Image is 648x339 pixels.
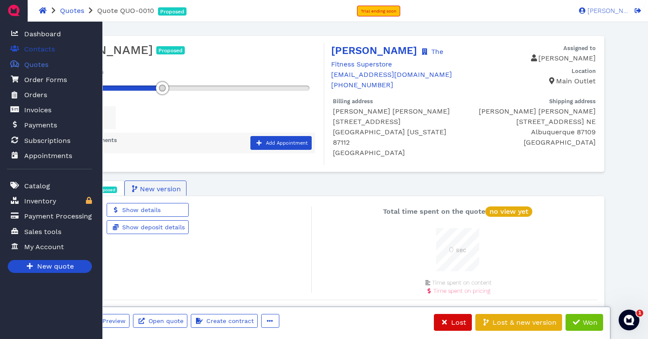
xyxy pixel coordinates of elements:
[24,29,61,39] span: Dashboard
[361,9,396,13] span: Trial ending soon
[107,220,189,234] a: Show deposit details
[475,314,562,331] button: Lost & new version
[7,71,92,89] a: Order Forms
[7,40,92,58] a: Contacts
[471,127,596,137] p: Albuquerque 87109
[133,314,187,328] a: Open quote
[87,314,130,328] button: Preview
[582,318,597,326] span: Won
[7,192,92,210] a: Inventory
[36,261,74,272] span: New quote
[7,25,92,43] a: Dashboard
[490,207,528,215] span: no view yet
[7,116,92,134] a: Payments
[7,101,92,119] a: Invoices
[619,310,639,330] iframe: Intercom live chat
[471,106,596,117] div: [PERSON_NAME] [PERSON_NAME]
[24,136,70,146] span: Subscriptions
[60,6,84,15] a: Quotes
[121,224,185,231] span: Show deposit details
[383,207,532,215] span: Total time spent on the quote
[463,53,596,63] p: [PERSON_NAME]
[434,314,472,331] button: Lost
[191,314,258,328] button: Create contract
[124,181,186,197] button: New version
[331,81,393,89] a: [PHONE_NUMBER]
[549,98,596,105] span: Shipping address
[7,3,21,17] img: QuoteM_icon_flat.png
[7,177,92,195] a: Catalog
[24,181,50,191] span: Catalog
[24,60,48,70] span: Quotes
[7,207,92,225] a: Payment Processing
[585,8,629,14] span: [PERSON_NAME]
[433,288,490,294] span: Time spent on pricing
[7,56,92,73] a: Quotes
[7,147,92,165] a: Appointments
[24,227,61,237] span: Sales tools
[7,86,92,104] a: Orders
[265,140,308,146] span: Add Appointment
[24,90,47,100] span: Orders
[333,98,373,105] span: Billing address
[97,6,154,15] span: Quote QUO-0010
[566,314,603,331] button: Won
[432,279,492,286] span: Time spent on content
[160,9,184,14] span: Proposed
[7,132,92,149] a: Subscriptions
[24,75,67,85] span: Order Forms
[147,317,183,324] span: Open quote
[7,223,92,241] a: Sales tools
[450,318,466,326] span: Lost
[24,105,51,115] span: Invoices
[101,317,126,324] span: Preview
[96,188,115,192] span: Proposed
[331,48,443,68] a: The Fitness Superstore
[333,117,465,127] p: [STREET_ADDRESS]
[121,206,161,213] span: Show details
[563,45,596,51] span: Assigned to
[636,310,643,317] span: 1
[107,203,189,217] a: Show details
[24,211,92,222] span: Payment Processing
[8,260,92,273] a: New quote
[7,238,92,256] a: My Account
[24,44,55,54] span: Contacts
[572,68,596,74] span: Location
[24,120,57,130] span: Payments
[471,137,596,148] p: [GEOGRAPHIC_DATA]
[13,61,15,66] tspan: $
[491,318,556,326] span: Lost & new version
[53,43,323,57] h3: [PERSON_NAME]
[575,6,629,14] a: [PERSON_NAME]
[250,136,312,150] button: Add Appointment
[139,184,181,194] span: New version
[24,151,72,161] span: Appointments
[205,317,254,324] span: Create contract
[471,117,596,127] p: [STREET_ADDRESS] NE
[463,76,596,86] p: Main Outlet
[331,44,417,57] a: [PERSON_NAME]
[333,106,465,117] div: [PERSON_NAME] [PERSON_NAME]
[333,148,465,158] p: [GEOGRAPHIC_DATA]
[24,242,64,252] span: My Account
[24,196,56,206] span: Inventory
[333,127,465,148] p: [GEOGRAPHIC_DATA] [US_STATE] 87112
[158,48,183,53] span: Proposed
[331,70,452,79] a: [EMAIL_ADDRESS][DOMAIN_NAME]
[357,6,400,16] a: Trial ending soon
